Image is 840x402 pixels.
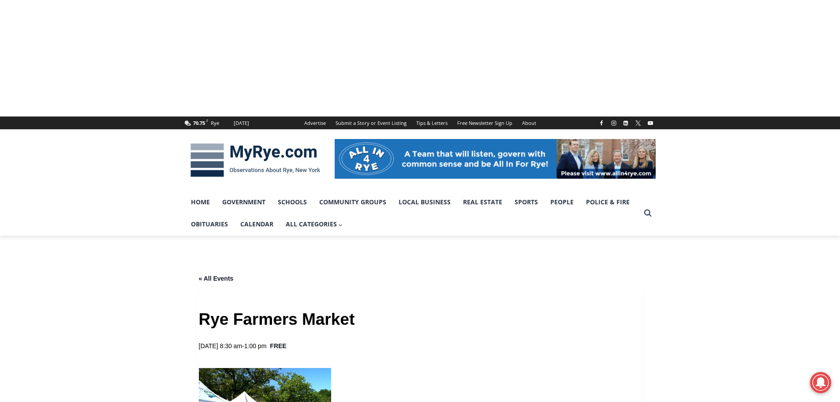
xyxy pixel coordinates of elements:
[185,213,234,235] a: Obituaries
[580,191,636,213] a: Police & Fire
[280,213,349,235] a: All Categories
[216,191,272,213] a: Government
[633,118,643,128] a: X
[199,275,234,282] a: « All Events
[244,342,267,349] span: 1:00 pm
[411,116,452,129] a: Tips & Letters
[185,191,640,236] nav: Primary Navigation
[313,191,392,213] a: Community Groups
[272,191,313,213] a: Schools
[331,116,411,129] a: Submit a Story or Event Listing
[199,308,642,331] h1: Rye Farmers Market
[185,137,326,183] img: MyRye.com
[286,219,343,229] span: All Categories
[299,116,331,129] a: Advertise
[508,191,544,213] a: Sports
[517,116,541,129] a: About
[270,341,286,351] span: Free
[234,119,249,127] div: [DATE]
[392,191,457,213] a: Local Business
[193,120,205,126] span: 70.75
[457,191,508,213] a: Real Estate
[335,139,656,179] img: All in for Rye
[299,116,541,129] nav: Secondary Navigation
[199,342,243,349] span: [DATE] 8:30 am
[185,191,216,213] a: Home
[609,118,619,128] a: Instagram
[206,118,208,123] span: F
[452,116,517,129] a: Free Newsletter Sign Up
[544,191,580,213] a: People
[640,205,656,221] button: View Search Form
[199,341,267,351] h2: -
[596,118,607,128] a: Facebook
[211,119,219,127] div: Rye
[234,213,280,235] a: Calendar
[620,118,631,128] a: Linkedin
[645,118,656,128] a: YouTube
